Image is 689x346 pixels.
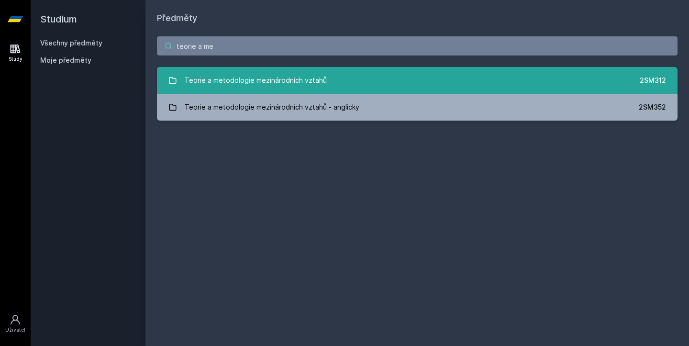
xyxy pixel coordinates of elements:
div: 2SM352 [639,102,666,112]
a: Study [2,38,29,67]
h1: Předměty [157,11,678,25]
a: Uživatel [2,309,29,338]
input: Název nebo ident předmětu… [157,36,678,56]
div: 2SM312 [640,76,666,85]
div: Study [9,56,22,63]
a: Teorie a metodologie mezinárodních vztahů - anglicky 2SM352 [157,94,678,121]
a: Všechny předměty [40,39,102,47]
div: Teorie a metodologie mezinárodních vztahů - anglicky [185,98,359,117]
span: Moje předměty [40,56,91,65]
a: Teorie a metodologie mezinárodních vztahů 2SM312 [157,67,678,94]
div: Teorie a metodologie mezinárodních vztahů [185,71,327,90]
div: Uživatel [5,326,25,334]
